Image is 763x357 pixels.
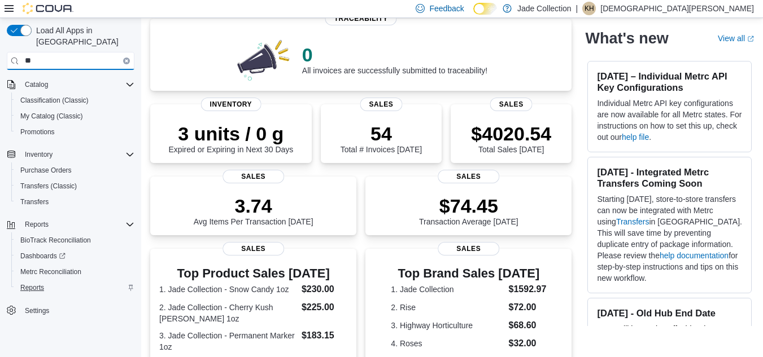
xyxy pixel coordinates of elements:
img: 0 [234,37,293,82]
span: Classification (Classic) [16,94,134,107]
button: Inventory [20,148,57,161]
span: Purchase Orders [16,164,134,177]
button: Purchase Orders [11,162,139,178]
span: Promotions [20,127,55,136]
a: Dashboards [16,249,70,263]
h3: [DATE] – Individual Metrc API Key Configurations [597,70,742,93]
h3: Top Product Sales [DATE] [159,267,347,280]
a: View allExternal link [718,34,754,43]
p: | [576,2,578,15]
a: Dashboards [11,248,139,264]
p: Jade Collection [517,2,572,15]
div: All invoices are successfully submitted to traceability! [302,43,487,75]
span: Feedback [429,3,464,14]
span: Reports [20,218,134,231]
p: 3.74 [194,195,313,217]
span: Reports [16,281,134,294]
span: BioTrack Reconciliation [16,233,134,247]
p: Starting [DATE], store-to-store transfers can now be integrated with Metrc using in [GEOGRAPHIC_D... [597,193,742,284]
div: Avg Items Per Transaction [DATE] [194,195,313,226]
dt: 1. Jade Collection - Snow Candy 1oz [159,284,297,295]
svg: External link [747,36,754,42]
p: 54 [341,122,422,145]
p: [DEMOGRAPHIC_DATA][PERSON_NAME] [600,2,754,15]
p: $74.45 [419,195,518,217]
dd: $72.00 [509,301,547,314]
div: Transaction Average [DATE] [419,195,518,226]
span: Transfers [16,195,134,209]
a: Reports [16,281,49,294]
a: Settings [20,304,54,318]
span: Inventory [20,148,134,161]
button: Settings [2,302,139,319]
p: Individual Metrc API key configurations are now available for all Metrc states. For instructions ... [597,98,742,143]
dt: 1. Jade Collection [391,284,504,295]
span: Sales [223,170,285,183]
button: Reports [11,280,139,296]
button: Transfers [11,194,139,210]
img: Cova [23,3,73,14]
button: Metrc Reconciliation [11,264,139,280]
a: Transfers (Classic) [16,179,81,193]
dt: 3. Jade Collection - Permanent Marker 1oz [159,330,297,352]
span: Inventory [25,150,53,159]
span: Settings [20,303,134,318]
span: Metrc Reconciliation [20,267,81,276]
span: Load All Apps in [GEOGRAPHIC_DATA] [32,25,134,47]
span: Inventory [201,98,261,111]
div: Expired or Expiring in Next 30 Days [168,122,293,154]
span: My Catalog (Classic) [20,112,83,121]
a: Transfers [616,217,649,226]
a: help documentation [660,251,729,260]
span: Sales [223,242,285,255]
button: Reports [2,217,139,232]
a: help file [622,133,649,142]
dd: $32.00 [509,337,547,350]
span: Sales [360,98,402,111]
a: BioTrack Reconciliation [16,233,95,247]
span: Reports [20,283,44,292]
h3: [DATE] - Integrated Metrc Transfers Coming Soon [597,166,742,189]
span: Sales [438,170,500,183]
dd: $1592.97 [509,283,547,296]
p: $4020.54 [471,122,551,145]
span: Traceability [325,12,397,25]
span: Transfers (Classic) [20,182,77,191]
span: Reports [25,220,49,229]
div: Kristen Hardesty [582,2,596,15]
span: Dashboards [20,252,66,261]
h2: What's new [585,29,668,47]
p: 0 [302,43,487,66]
button: BioTrack Reconciliation [11,232,139,248]
span: Promotions [16,125,134,139]
button: Promotions [11,124,139,140]
div: Total Sales [DATE] [471,122,551,154]
span: Settings [25,306,49,315]
a: Classification (Classic) [16,94,93,107]
span: Catalog [20,78,134,91]
a: Metrc Reconciliation [16,265,86,279]
dd: $183.15 [302,329,347,342]
dd: $68.60 [509,319,547,332]
span: Dashboards [16,249,134,263]
div: Total # Invoices [DATE] [341,122,422,154]
a: Promotions [16,125,59,139]
span: Transfers [20,197,49,206]
button: Reports [20,218,53,231]
input: Dark Mode [473,3,497,15]
dt: 3. Highway Horticulture [391,320,504,331]
span: My Catalog (Classic) [16,109,134,123]
h3: [DATE] - Old Hub End Date [597,307,742,319]
span: KH [585,2,594,15]
span: Classification (Classic) [20,96,89,105]
span: Sales [438,242,500,255]
a: My Catalog (Classic) [16,109,88,123]
dd: $225.00 [302,301,347,314]
p: 3 units / 0 g [168,122,293,145]
a: Transfers [16,195,53,209]
span: Sales [490,98,533,111]
span: Transfers (Classic) [16,179,134,193]
h3: Top Brand Sales [DATE] [391,267,546,280]
span: Catalog [25,80,48,89]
